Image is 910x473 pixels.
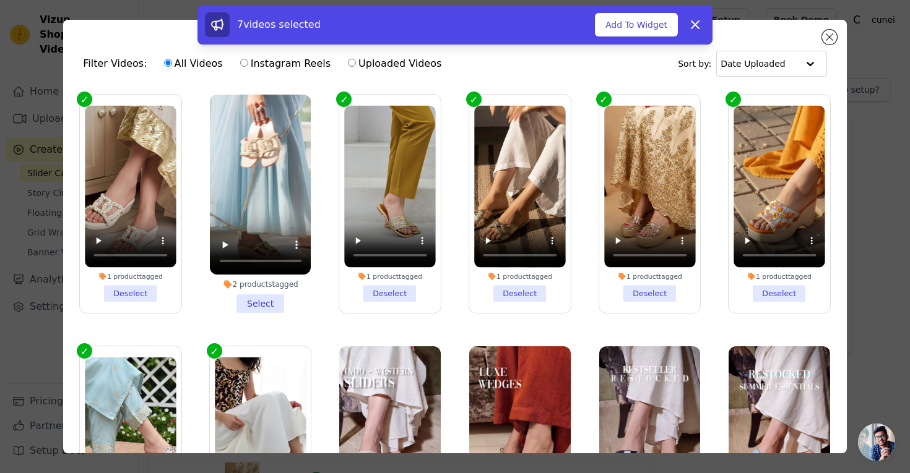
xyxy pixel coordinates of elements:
label: Instagram Reels [240,56,331,72]
div: 1 product tagged [474,272,565,281]
div: Filter Videos: [83,49,448,78]
div: 1 product tagged [85,272,176,281]
div: 1 product tagged [345,272,436,281]
label: All Videos [163,56,223,72]
label: Uploaded Videos [347,56,442,72]
button: Add To Widget [595,13,678,36]
span: 7 videos selected [237,19,321,30]
div: 1 product tagged [604,272,695,281]
div: Sort by: [678,51,827,77]
div: Open chat [858,424,895,461]
div: 2 products tagged [210,279,311,289]
div: 1 product tagged [734,272,825,281]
